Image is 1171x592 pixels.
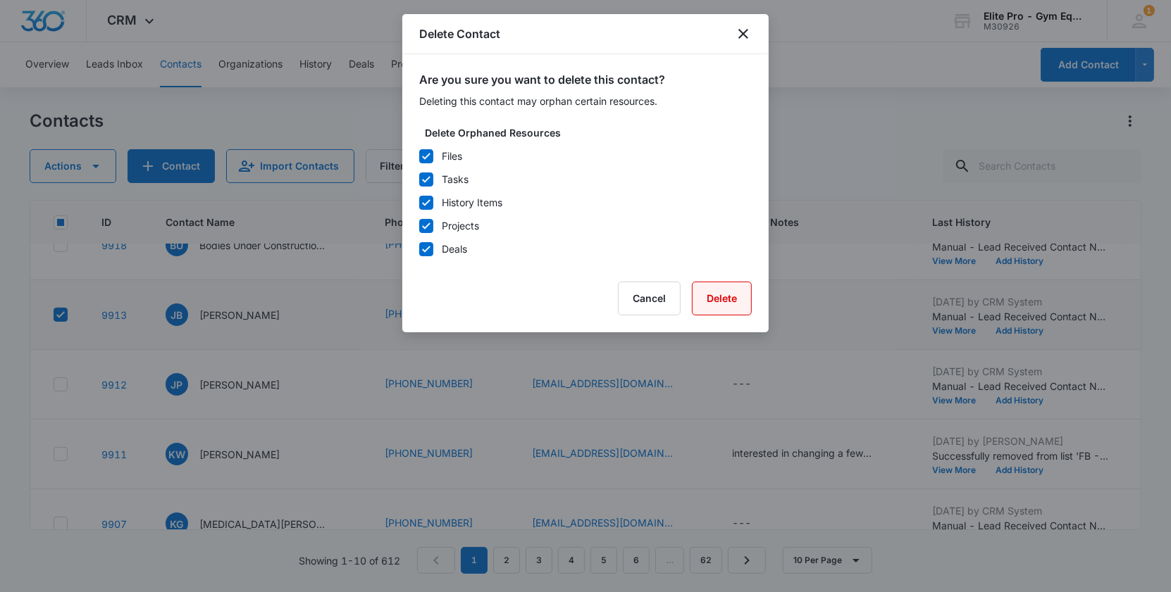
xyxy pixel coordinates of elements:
[425,125,757,140] label: Delete Orphaned Resources
[735,25,752,42] button: close
[442,149,462,163] div: Files
[419,71,752,88] h2: Are you sure you want to delete this contact?
[442,172,469,187] div: Tasks
[618,282,681,315] button: Cancel
[442,195,502,210] div: History Items
[692,282,752,315] button: Delete
[442,241,467,256] div: Deals
[419,94,752,108] p: Deleting this contact may orphan certain resources.
[442,218,479,233] div: Projects
[419,25,500,42] h1: Delete Contact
